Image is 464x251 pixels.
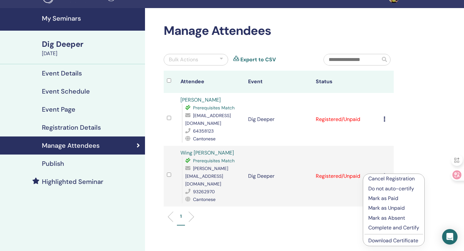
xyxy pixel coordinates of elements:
p: Mark as Unpaid [368,204,419,212]
h4: Event Page [42,105,75,113]
p: Complete and Certify [368,224,419,232]
span: [PERSON_NAME][EMAIL_ADDRESS][DOMAIN_NAME] [185,166,228,187]
span: 64358123 [193,128,214,134]
th: Status [313,71,380,93]
h4: Registration Details [42,124,101,131]
td: Dig Deeper [245,93,313,146]
p: 1 [180,213,182,220]
p: Mark as Absent [368,214,419,222]
a: Wing [PERSON_NAME] [180,149,234,156]
th: Attendee [177,71,245,93]
h4: Highlighted Seminar [42,178,103,186]
div: Open Intercom Messenger [442,229,458,245]
h4: Event Schedule [42,87,90,95]
span: Cantonese [193,136,216,142]
a: [PERSON_NAME] [180,96,221,103]
div: Dig Deeper [42,39,141,50]
span: [EMAIL_ADDRESS][DOMAIN_NAME] [185,113,231,126]
td: Dig Deeper [245,146,313,206]
span: Cantonese [193,196,216,202]
h2: Manage Attendees [164,24,394,38]
div: Bulk Actions [169,56,198,64]
a: Dig Deeper[DATE] [38,39,145,57]
th: Event [245,71,313,93]
span: Prerequisites Match [193,158,235,164]
h4: Manage Attendees [42,142,100,149]
h4: Publish [42,160,64,167]
h4: My Seminars [42,15,141,22]
p: Cancel Registration [368,175,419,183]
p: Do not auto-certify [368,185,419,193]
p: Mark as Paid [368,195,419,202]
div: [DATE] [42,50,141,57]
h4: Event Details [42,69,82,77]
span: Prerequisites Match [193,105,235,111]
span: 93262970 [193,189,215,195]
a: Export to CSV [240,56,276,64]
a: Download Certificate [368,237,418,244]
